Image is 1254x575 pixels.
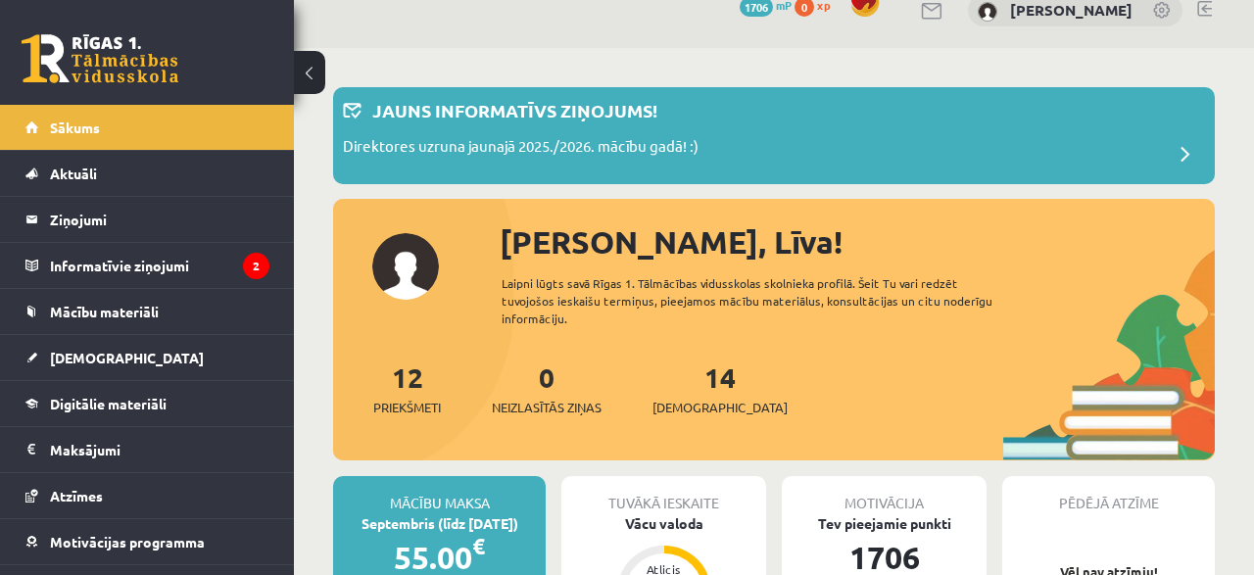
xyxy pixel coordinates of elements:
[782,476,987,513] div: Motivācija
[472,532,485,560] span: €
[25,197,269,242] a: Ziņojumi
[25,151,269,196] a: Aktuāli
[502,274,1031,327] div: Laipni lūgts savā Rīgas 1. Tālmācības vidusskolas skolnieka profilā. Šeit Tu vari redzēt tuvojošo...
[1002,476,1215,513] div: Pēdējā atzīme
[50,427,269,472] legend: Maksājumi
[652,359,788,417] a: 14[DEMOGRAPHIC_DATA]
[25,243,269,288] a: Informatīvie ziņojumi2
[50,395,167,412] span: Digitālie materiāli
[561,513,766,534] div: Vācu valoda
[343,97,1205,174] a: Jauns informatīvs ziņojums! Direktores uzruna jaunajā 2025./2026. mācību gadā! :)
[25,473,269,518] a: Atzīmes
[25,289,269,334] a: Mācību materiāli
[782,513,987,534] div: Tev pieejamie punkti
[492,359,602,417] a: 0Neizlasītās ziņas
[372,97,657,123] p: Jauns informatīvs ziņojums!
[50,533,205,551] span: Motivācijas programma
[25,335,269,380] a: [DEMOGRAPHIC_DATA]
[25,381,269,426] a: Digitālie materiāli
[50,349,204,366] span: [DEMOGRAPHIC_DATA]
[492,398,602,417] span: Neizlasītās ziņas
[333,513,546,534] div: Septembris (līdz [DATE])
[25,105,269,150] a: Sākums
[373,398,441,417] span: Priekšmeti
[25,519,269,564] a: Motivācijas programma
[243,253,269,279] i: 2
[50,303,159,320] span: Mācību materiāli
[343,135,699,163] p: Direktores uzruna jaunajā 2025./2026. mācību gadā! :)
[25,427,269,472] a: Maksājumi
[50,487,103,504] span: Atzīmes
[333,476,546,513] div: Mācību maksa
[50,119,100,136] span: Sākums
[50,165,97,182] span: Aktuāli
[373,359,441,417] a: 12Priekšmeti
[50,243,269,288] legend: Informatīvie ziņojumi
[561,476,766,513] div: Tuvākā ieskaite
[978,2,997,22] img: Līva Ādmīdiņa
[652,398,788,417] span: [DEMOGRAPHIC_DATA]
[635,563,694,575] div: Atlicis
[50,197,269,242] legend: Ziņojumi
[500,218,1215,265] div: [PERSON_NAME], Līva!
[22,34,178,83] a: Rīgas 1. Tālmācības vidusskola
